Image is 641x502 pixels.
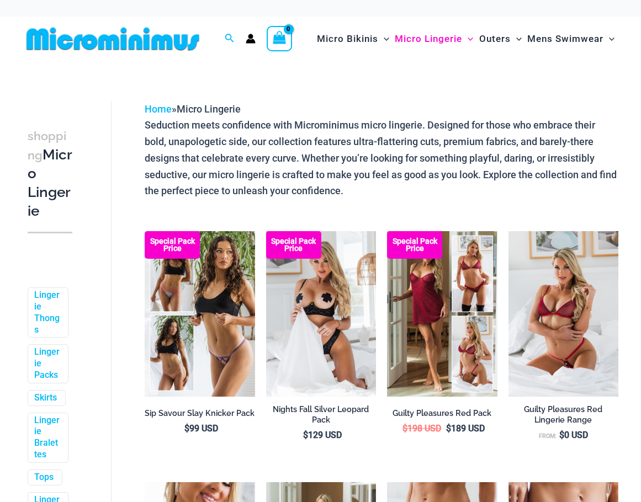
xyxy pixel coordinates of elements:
[508,404,618,429] a: Guilty Pleasures Red Lingerie Range
[387,408,497,419] h2: Guilty Pleasures Red Pack
[266,404,376,429] a: Nights Fall Silver Leopard Pack
[511,25,522,53] span: Menu Toggle
[559,430,588,440] bdi: 0 USD
[395,25,462,53] span: Micro Lingerie
[34,346,60,381] a: Lingerie Packs
[462,25,473,53] span: Menu Toggle
[145,103,172,115] a: Home
[177,103,241,115] span: Micro Lingerie
[317,25,378,53] span: Micro Bikinis
[559,430,564,440] span: $
[479,25,511,53] span: Outers
[22,26,204,51] img: MM SHOP LOGO FLAT
[184,423,189,434] span: $
[145,117,618,199] p: Seduction meets confidence with Microminimus micro lingerie. Designed for those who embrace their...
[387,408,497,423] a: Guilty Pleasures Red Pack
[145,231,255,396] a: Collection Pack (9) Collection Pack b (5)Collection Pack b (5)
[446,423,451,434] span: $
[476,22,525,56] a: OutersMenu ToggleMenu Toggle
[603,25,614,53] span: Menu Toggle
[446,423,485,434] bdi: 189 USD
[387,231,497,396] img: Guilty Pleasures Red Collection Pack F
[34,415,60,461] a: Lingerie Bralettes
[392,22,476,56] a: Micro LingerieMenu ToggleMenu Toggle
[145,231,255,396] img: Collection Pack (9)
[145,408,255,419] h2: Sip Savour Slay Knicker Pack
[266,231,376,396] img: Nights Fall Silver Leopard 1036 Bra 6046 Thong 09v2
[28,129,66,162] span: shopping
[145,103,241,115] span: »
[508,231,618,396] img: Guilty Pleasures Red 1045 Bra 689 Micro 05
[184,423,218,434] bdi: 99 USD
[387,231,497,396] a: Guilty Pleasures Red Collection Pack F Guilty Pleasures Red Collection Pack BGuilty Pleasures Red...
[539,432,557,440] span: From:
[145,238,200,252] b: Special Pack Price
[402,423,407,434] span: $
[266,404,376,425] h2: Nights Fall Silver Leopard Pack
[303,430,342,440] bdi: 129 USD
[225,32,235,46] a: Search icon link
[527,25,603,53] span: Mens Swimwear
[387,238,442,252] b: Special Pack Price
[266,238,321,252] b: Special Pack Price
[34,472,54,483] a: Tops
[145,408,255,423] a: Sip Savour Slay Knicker Pack
[266,231,376,396] a: Nights Fall Silver Leopard 1036 Bra 6046 Thong 09v2 Nights Fall Silver Leopard 1036 Bra 6046 Thon...
[303,430,308,440] span: $
[267,26,292,51] a: View Shopping Cart, empty
[246,34,256,44] a: Account icon link
[508,231,618,396] a: Guilty Pleasures Red 1045 Bra 689 Micro 05Guilty Pleasures Red 1045 Bra 689 Micro 06Guilty Pleasu...
[402,423,441,434] bdi: 198 USD
[28,126,72,221] h3: Micro Lingerie
[378,25,389,53] span: Menu Toggle
[312,20,619,57] nav: Site Navigation
[34,392,57,404] a: Skirts
[508,404,618,425] h2: Guilty Pleasures Red Lingerie Range
[314,22,392,56] a: Micro BikinisMenu ToggleMenu Toggle
[525,22,617,56] a: Mens SwimwearMenu ToggleMenu Toggle
[34,290,60,335] a: Lingerie Thongs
